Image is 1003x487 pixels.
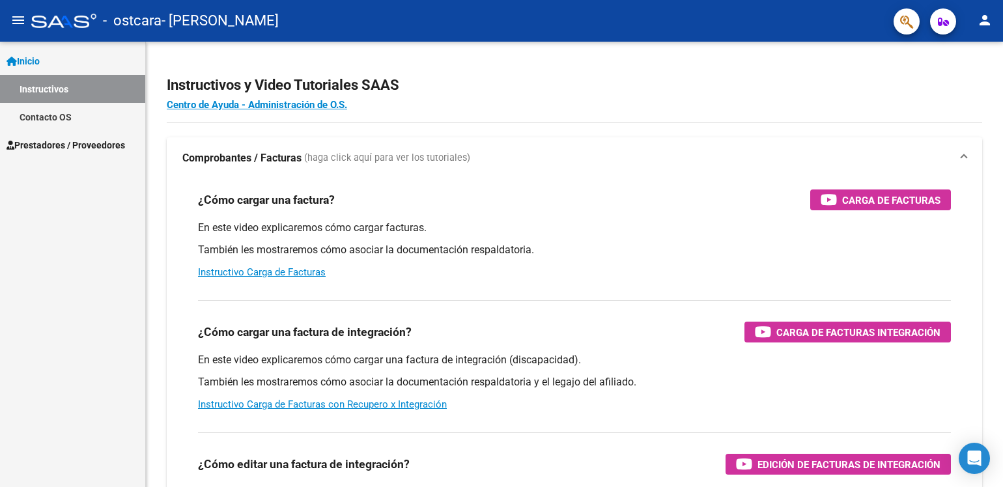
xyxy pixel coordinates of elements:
span: - [PERSON_NAME] [162,7,279,35]
span: Carga de Facturas [842,192,940,208]
p: En este video explicaremos cómo cargar facturas. [198,221,951,235]
mat-icon: person [977,12,993,28]
span: Inicio [7,54,40,68]
p: En este video explicaremos cómo cargar una factura de integración (discapacidad). [198,353,951,367]
p: También les mostraremos cómo asociar la documentación respaldatoria y el legajo del afiliado. [198,375,951,389]
h3: ¿Cómo cargar una factura? [198,191,335,209]
button: Carga de Facturas [810,189,951,210]
p: También les mostraremos cómo asociar la documentación respaldatoria. [198,243,951,257]
span: (haga click aquí para ver los tutoriales) [304,151,470,165]
button: Carga de Facturas Integración [744,322,951,342]
button: Edición de Facturas de integración [726,454,951,475]
mat-icon: menu [10,12,26,28]
h3: ¿Cómo editar una factura de integración? [198,455,410,473]
span: Edición de Facturas de integración [757,456,940,473]
a: Instructivo Carga de Facturas [198,266,326,278]
h3: ¿Cómo cargar una factura de integración? [198,323,412,341]
mat-expansion-panel-header: Comprobantes / Facturas (haga click aquí para ver los tutoriales) [167,137,982,179]
a: Centro de Ayuda - Administración de O.S. [167,99,347,111]
span: - ostcara [103,7,162,35]
strong: Comprobantes / Facturas [182,151,302,165]
span: Prestadores / Proveedores [7,138,125,152]
a: Instructivo Carga de Facturas con Recupero x Integración [198,398,447,410]
span: Carga de Facturas Integración [776,324,940,341]
div: Open Intercom Messenger [959,443,990,474]
h2: Instructivos y Video Tutoriales SAAS [167,73,982,98]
